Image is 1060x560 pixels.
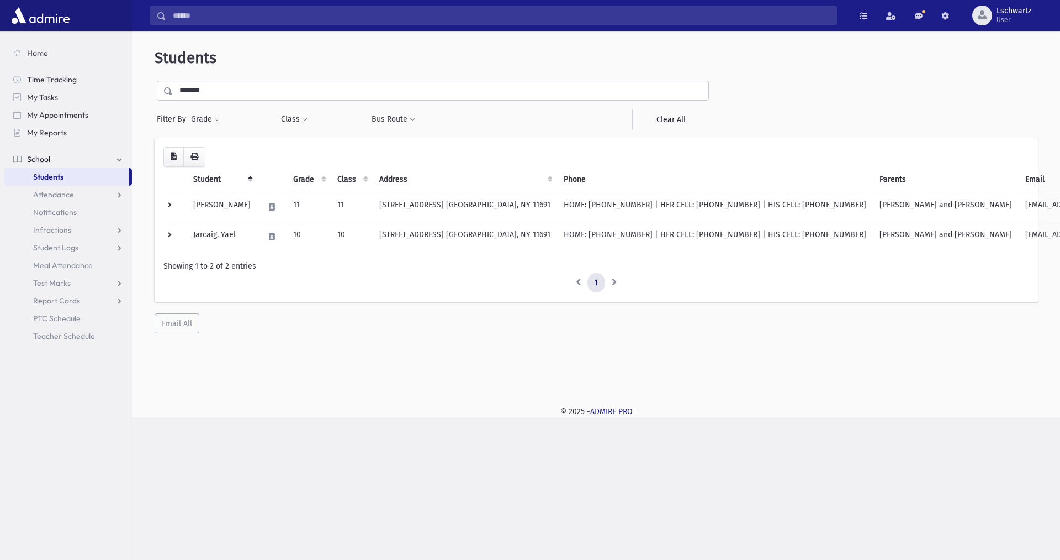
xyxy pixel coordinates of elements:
[557,192,873,222] td: HOME: [PHONE_NUMBER] | HER CELL: [PHONE_NUMBER] | HIS CELL: [PHONE_NUMBER]
[27,48,48,58] span: Home
[4,71,132,88] a: Time Tracking
[331,192,373,222] td: 11
[4,88,132,106] a: My Tasks
[155,313,199,333] button: Email All
[166,6,836,25] input: Search
[590,407,633,416] a: ADMIRE PRO
[33,225,71,235] span: Infractions
[280,109,308,129] button: Class
[4,203,132,221] a: Notifications
[4,150,132,168] a: School
[27,128,67,138] span: My Reports
[4,124,132,142] a: My Reports
[287,222,331,252] td: 10
[371,109,416,129] button: Bus Route
[33,207,77,217] span: Notifications
[33,260,93,270] span: Meal Attendance
[187,192,257,222] td: [PERSON_NAME]
[557,222,873,252] td: HOME: [PHONE_NUMBER] | HER CELL: [PHONE_NUMBER] | HIS CELL: [PHONE_NUMBER]
[27,154,50,164] span: School
[873,222,1019,252] td: [PERSON_NAME] and [PERSON_NAME]
[873,167,1019,192] th: Parents
[287,192,331,222] td: 11
[287,167,331,192] th: Grade: activate to sort column ascending
[33,296,80,306] span: Report Cards
[4,106,132,124] a: My Appointments
[587,273,605,293] a: 1
[9,4,72,27] img: AdmirePro
[155,49,216,67] span: Students
[331,222,373,252] td: 10
[4,221,132,239] a: Infractions
[4,310,132,327] a: PTC Schedule
[873,192,1019,222] td: [PERSON_NAME] and [PERSON_NAME]
[373,167,557,192] th: Address: activate to sort column ascending
[187,167,257,192] th: Student: activate to sort column descending
[331,167,373,192] th: Class: activate to sort column ascending
[4,292,132,310] a: Report Cards
[157,113,190,125] span: Filter By
[33,172,63,182] span: Students
[33,313,81,323] span: PTC Schedule
[183,147,205,167] button: Print
[150,406,1042,417] div: © 2025 -
[632,109,709,129] a: Clear All
[33,243,78,253] span: Student Logs
[33,190,74,200] span: Attendance
[4,239,132,257] a: Student Logs
[557,167,873,192] th: Phone
[163,260,1029,272] div: Showing 1 to 2 of 2 entries
[27,75,77,85] span: Time Tracking
[190,109,220,129] button: Grade
[4,44,132,62] a: Home
[4,186,132,203] a: Attendance
[4,327,132,345] a: Teacher Schedule
[27,110,88,120] span: My Appointments
[373,192,557,222] td: [STREET_ADDRESS] [GEOGRAPHIC_DATA], NY 11691
[997,15,1031,24] span: User
[4,168,129,186] a: Students
[33,331,95,341] span: Teacher Schedule
[4,274,132,292] a: Test Marks
[163,147,184,167] button: CSV
[997,7,1031,15] span: Lschwartz
[33,278,71,288] span: Test Marks
[373,222,557,252] td: [STREET_ADDRESS] [GEOGRAPHIC_DATA], NY 11691
[4,257,132,274] a: Meal Attendance
[27,92,58,102] span: My Tasks
[187,222,257,252] td: Jarcaig, Yael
